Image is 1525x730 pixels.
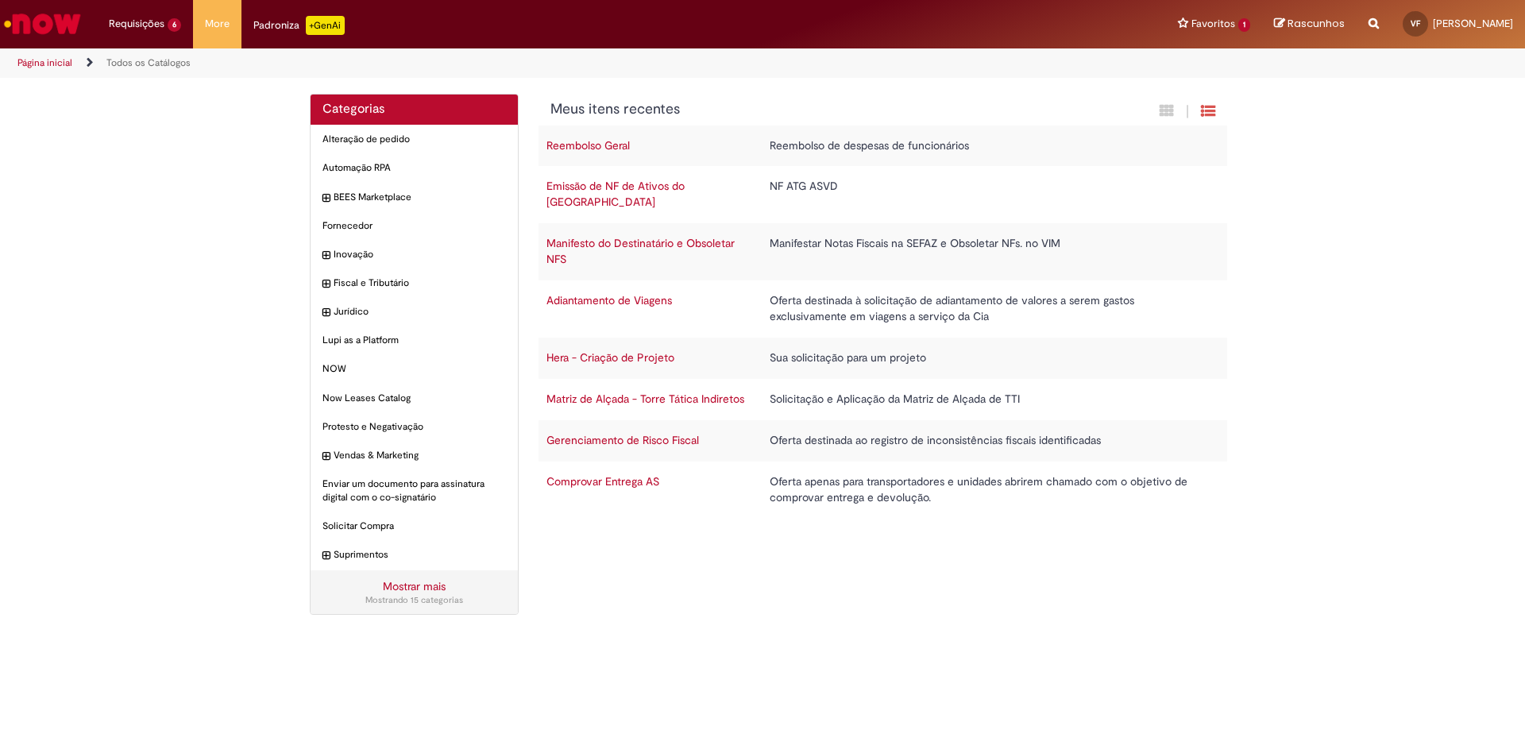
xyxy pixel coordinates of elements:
img: ServiceNow [2,8,83,40]
span: Fornecedor [322,219,506,233]
span: Protesto e Negativação [322,420,506,434]
tr: Emissão de NF de Ativos do [GEOGRAPHIC_DATA] NF ATG ASVD [539,166,1228,223]
a: Hera - Criação de Projeto [546,350,674,365]
span: Requisições [109,16,164,32]
div: Automação RPA [311,153,518,183]
i: expandir categoria Inovação [322,248,330,264]
a: Matriz de Alçada - Torre Tática Indiretos [546,392,744,406]
span: Automação RPA [322,161,506,175]
span: BEES Marketplace [334,191,506,204]
tr: Comprovar Entrega AS Oferta apenas para transportadores e unidades abrirem chamado com o objetivo... [539,462,1228,519]
td: NF ATG ASVD [762,166,1211,223]
div: Enviar um documento para assinatura digital com o co-signatário [311,469,518,512]
div: NOW [311,354,518,384]
tr: Manifesto do Destinatário e Obsoletar NFS Manifestar Notas Fiscais na SEFAZ e Obsoletar NFs. no VIM [539,223,1228,280]
div: Protesto e Negativação [311,412,518,442]
span: Solicitar Compra [322,519,506,533]
h1: {"description":"","title":"Meus itens recentes"} Categoria [550,102,1044,118]
td: Sua solicitação para um projeto [762,338,1211,379]
div: expandir categoria BEES Marketplace BEES Marketplace [311,183,518,212]
div: expandir categoria Inovação Inovação [311,240,518,269]
span: 1 [1238,18,1250,32]
ul: Categorias [311,125,518,570]
div: Fornecedor [311,211,518,241]
tr: Adiantamento de Viagens Oferta destinada à solicitação de adiantamento de valores a serem gastos ... [539,280,1228,338]
i: Exibição em cartão [1160,103,1174,118]
a: Gerenciamento de Risco Fiscal [546,433,699,447]
span: Vendas & Marketing [334,449,506,462]
span: | [1186,102,1189,121]
span: Lupi as a Platform [322,334,506,347]
td: Oferta apenas para transportadores e unidades abrirem chamado com o objetivo de comprovar entrega... [762,462,1211,519]
span: Now Leases Catalog [322,392,506,405]
span: Jurídico [334,305,506,319]
ul: Trilhas de página [12,48,1005,78]
span: Alteração de pedido [322,133,506,146]
tr: Reembolso Geral Reembolso de despesas de funcionários [539,126,1228,167]
h2: Categorias [322,102,506,117]
a: Mostrar mais [383,579,446,593]
a: Adiantamento de Viagens [546,293,672,307]
div: expandir categoria Vendas & Marketing Vendas & Marketing [311,441,518,470]
span: 6 [168,18,181,32]
td: Oferta destinada à solicitação de adiantamento de valores a serem gastos exclusivamente em viagen... [762,280,1211,338]
div: Now Leases Catalog [311,384,518,413]
a: Rascunhos [1274,17,1345,32]
i: Exibição de grade [1201,103,1215,118]
i: expandir categoria Fiscal e Tributário [322,276,330,292]
tr: Hera - Criação de Projeto Sua solicitação para um projeto [539,338,1228,379]
td: Solicitação e Aplicação da Matriz de Alçada de TTI [762,379,1211,420]
span: More [205,16,230,32]
a: Reembolso Geral [546,138,630,153]
div: Solicitar Compra [311,512,518,541]
tr: Matriz de Alçada - Torre Tática Indiretos Solicitação e Aplicação da Matriz de Alçada de TTI [539,379,1228,420]
span: Enviar um documento para assinatura digital com o co-signatário [322,477,506,504]
td: Oferta destinada ao registro de inconsistências fiscais identificadas [762,420,1211,462]
a: Todos os Catálogos [106,56,191,69]
div: Padroniza [253,16,345,35]
i: expandir categoria Vendas & Marketing [322,449,330,465]
p: +GenAi [306,16,345,35]
a: Comprovar Entrega AS [546,474,659,489]
span: Favoritos [1191,16,1235,32]
div: expandir categoria Suprimentos Suprimentos [311,540,518,570]
div: expandir categoria Jurídico Jurídico [311,297,518,326]
i: expandir categoria Jurídico [322,305,330,321]
span: Fiscal e Tributário [334,276,506,290]
span: Suprimentos [334,548,506,562]
div: Alteração de pedido [311,125,518,154]
span: [PERSON_NAME] [1433,17,1513,30]
i: expandir categoria Suprimentos [322,548,330,564]
div: Lupi as a Platform [311,326,518,355]
span: NOW [322,362,506,376]
span: VF [1411,18,1420,29]
td: Reembolso de despesas de funcionários [762,126,1211,167]
a: Manifesto do Destinatário e Obsoletar NFS [546,236,735,266]
a: Página inicial [17,56,72,69]
span: Rascunhos [1288,16,1345,31]
a: Emissão de NF de Ativos do [GEOGRAPHIC_DATA] [546,179,685,209]
span: Inovação [334,248,506,261]
i: expandir categoria BEES Marketplace [322,191,330,207]
div: Mostrando 15 categorias [322,594,506,607]
div: expandir categoria Fiscal e Tributário Fiscal e Tributário [311,268,518,298]
td: Manifestar Notas Fiscais na SEFAZ e Obsoletar NFs. no VIM [762,223,1211,280]
tr: Gerenciamento de Risco Fiscal Oferta destinada ao registro de inconsistências fiscais identificadas [539,420,1228,462]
